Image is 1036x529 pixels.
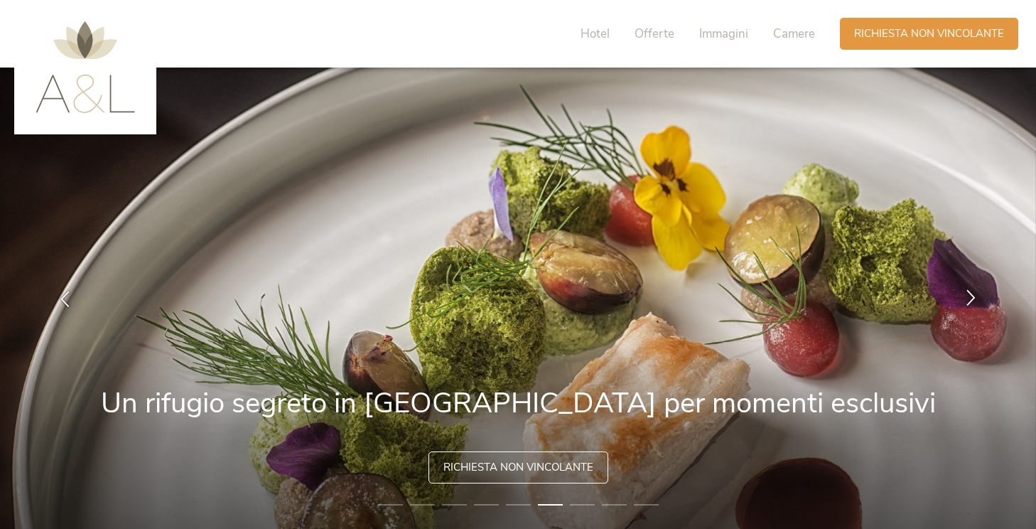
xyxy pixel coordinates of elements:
[699,26,748,42] span: Immagini
[443,460,593,475] span: Richiesta non vincolante
[36,21,135,113] img: AMONTI & LUNARIS Wellnessresort
[854,26,1004,41] span: Richiesta non vincolante
[581,26,610,42] span: Hotel
[773,26,815,42] span: Camere
[635,26,674,42] span: Offerte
